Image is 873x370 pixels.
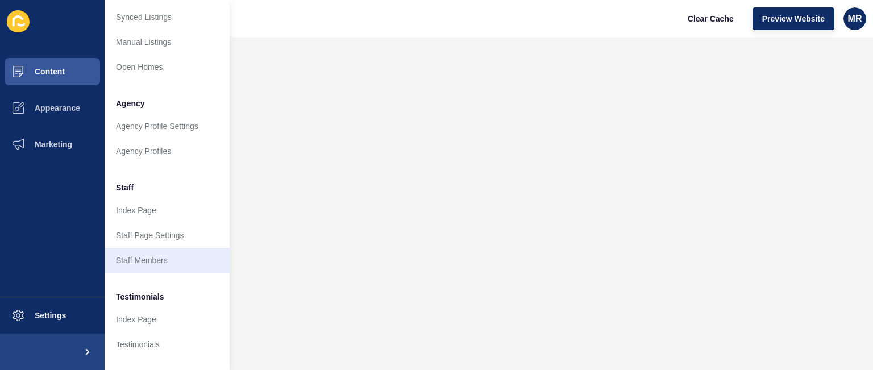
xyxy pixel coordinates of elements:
a: Manual Listings [105,30,230,55]
span: Agency [116,98,145,109]
a: Synced Listings [105,5,230,30]
a: Index Page [105,198,230,223]
a: Staff Members [105,248,230,273]
a: Staff Page Settings [105,223,230,248]
a: Testimonials [105,332,230,357]
a: Open Homes [105,55,230,80]
span: Preview Website [762,13,825,24]
a: Index Page [105,307,230,332]
button: Clear Cache [678,7,743,30]
button: Preview Website [753,7,834,30]
span: Staff [116,182,134,193]
span: Clear Cache [688,13,734,24]
span: MR [848,13,862,24]
a: Agency Profile Settings [105,114,230,139]
a: Agency Profiles [105,139,230,164]
span: Testimonials [116,291,164,302]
